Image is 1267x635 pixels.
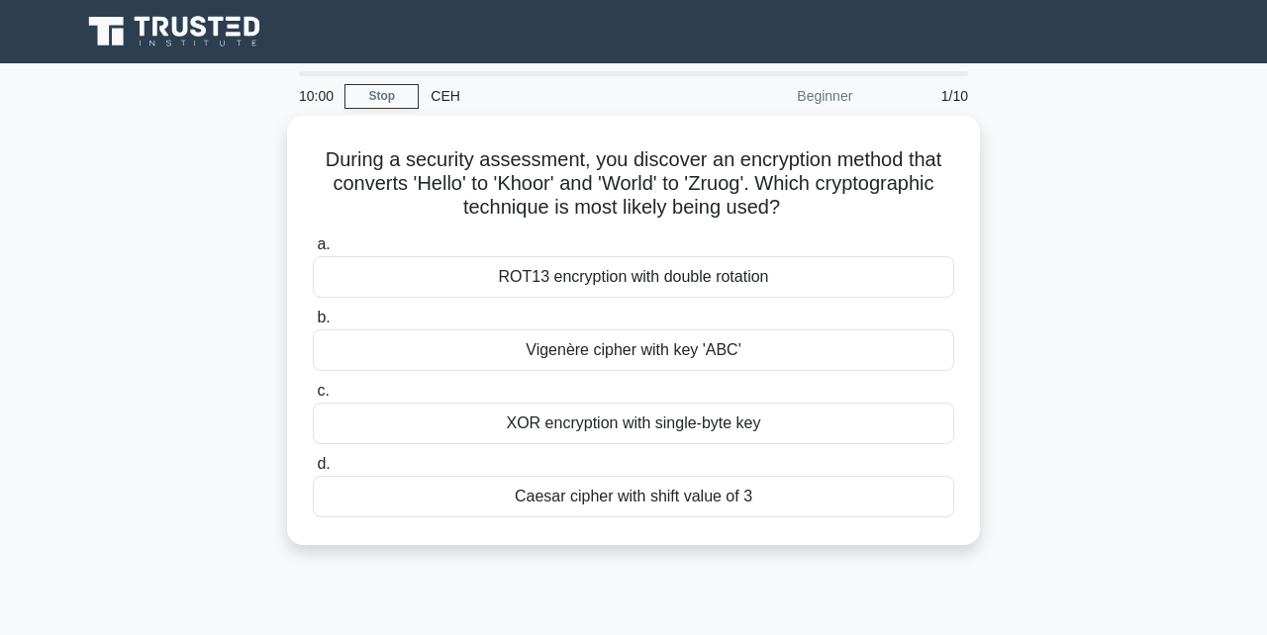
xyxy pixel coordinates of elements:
[419,76,691,116] div: CEH
[344,84,419,109] a: Stop
[317,235,330,252] span: a.
[287,76,344,116] div: 10:00
[313,476,954,517] div: Caesar cipher with shift value of 3
[317,455,330,472] span: d.
[313,256,954,298] div: ROT13 encryption with double rotation
[313,403,954,444] div: XOR encryption with single-byte key
[313,329,954,371] div: Vigenère cipher with key 'ABC'
[311,147,956,221] h5: During a security assessment, you discover an encryption method that converts 'Hello' to 'Khoor' ...
[864,76,980,116] div: 1/10
[317,309,330,325] span: b.
[317,382,329,399] span: c.
[691,76,864,116] div: Beginner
